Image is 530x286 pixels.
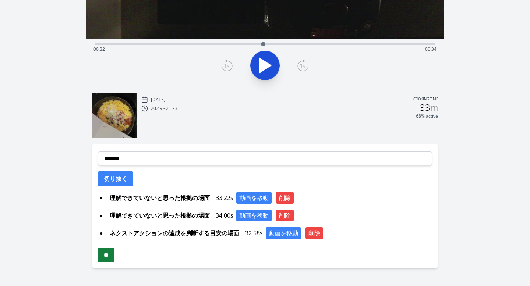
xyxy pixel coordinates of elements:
[276,210,294,221] button: 削除
[236,192,272,204] button: 動画を移動
[107,227,242,239] span: ネクストアクションの達成を判断する目安の場面
[305,227,323,239] button: 削除
[92,93,137,138] img: 250824115038_thumb.jpeg
[276,192,294,204] button: 削除
[236,210,272,221] button: 動画を移動
[266,227,301,239] button: 動画を移動
[93,46,105,52] span: 00:32
[107,210,432,221] div: 34.00s
[107,210,213,221] span: 理解できていないと思った根拠の場面
[107,227,432,239] div: 32.58s
[151,106,177,111] p: 20:49 - 21:23
[416,113,438,119] p: 68% active
[420,103,438,112] h2: 33m
[413,96,438,103] p: Cooking time
[107,192,432,204] div: 33.22s
[425,46,437,52] span: 00:34
[98,171,133,186] button: 切り抜く
[107,192,213,204] span: 理解できていないと思った根拠の場面
[151,97,165,103] p: [DATE]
